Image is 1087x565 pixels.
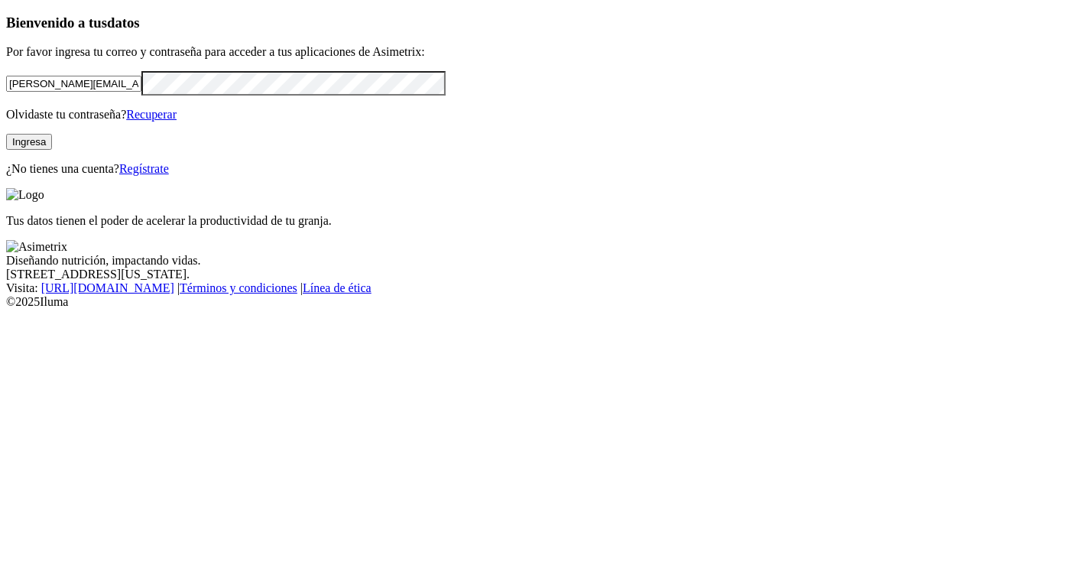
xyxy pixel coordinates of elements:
img: Logo [6,188,44,202]
p: Por favor ingresa tu correo y contraseña para acceder a tus aplicaciones de Asimetrix: [6,45,1081,59]
a: Línea de ética [303,281,372,294]
div: [STREET_ADDRESS][US_STATE]. [6,268,1081,281]
button: Ingresa [6,134,52,150]
img: Asimetrix [6,240,67,254]
a: Regístrate [119,162,169,175]
div: Visita : | | [6,281,1081,295]
p: Tus datos tienen el poder de acelerar la productividad de tu granja. [6,214,1081,228]
p: ¿No tienes una cuenta? [6,162,1081,176]
div: © 2025 Iluma [6,295,1081,309]
a: Términos y condiciones [180,281,297,294]
h3: Bienvenido a tus [6,15,1081,31]
span: datos [107,15,140,31]
p: Olvidaste tu contraseña? [6,108,1081,122]
div: Diseñando nutrición, impactando vidas. [6,254,1081,268]
a: [URL][DOMAIN_NAME] [41,281,174,294]
a: Recuperar [126,108,177,121]
input: Tu correo [6,76,141,92]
